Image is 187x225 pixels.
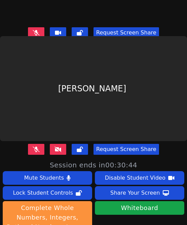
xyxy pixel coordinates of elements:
[3,186,92,200] button: Lock Student Controls
[95,201,184,215] button: Whiteboard
[105,172,165,183] div: Disable Student Video
[50,160,138,170] span: Session ends in
[95,171,184,185] button: Disable Student Video
[24,172,64,183] div: Mute Students
[3,171,92,185] button: Mute Students
[95,186,184,200] button: Share Your Screen
[105,161,138,169] time: 00:30:44
[93,27,159,38] button: Request Screen Share
[93,144,159,155] button: Request Screen Share
[13,187,73,198] div: Lock Student Controls
[110,187,160,198] div: Share Your Screen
